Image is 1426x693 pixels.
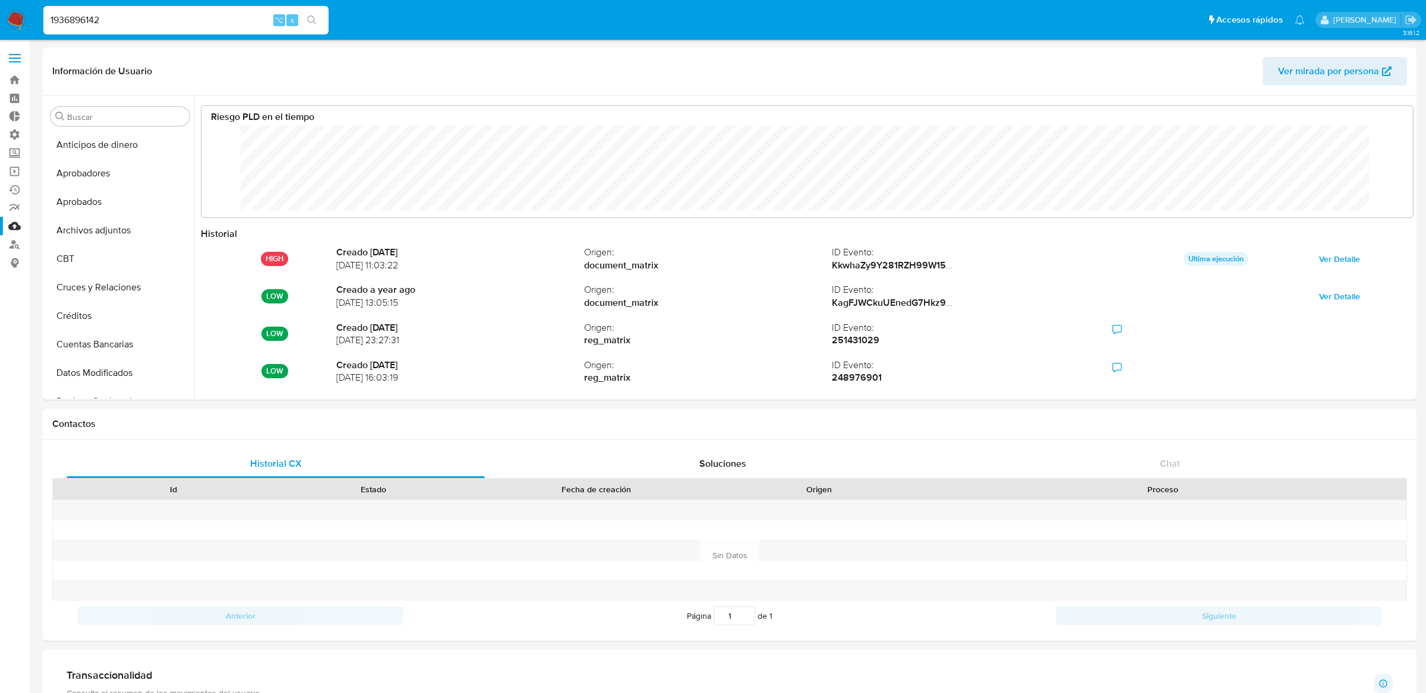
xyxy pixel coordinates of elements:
[832,371,882,384] strong: 248976901
[201,227,237,241] strong: Historial
[1295,15,1305,25] a: Notificaciones
[82,483,265,495] div: Id
[1405,14,1417,26] a: Salir
[67,112,185,122] input: Buscar
[1263,57,1407,86] button: Ver mirada por persona
[261,364,288,378] p: LOW
[584,246,832,259] span: Origen :
[769,610,772,622] span: 1
[832,296,1305,309] strong: KagFJWCkuUEnedG7Hkz9eK7JZO9oTHby7lISypN1GGwElox5S30qb7wTFT5BEoDKxN/Ro1WjYsb5186cAYs++g==
[46,359,194,387] button: Datos Modificados
[46,188,194,216] button: Aprobados
[699,457,746,470] span: Soluciones
[275,14,283,26] span: ⌥
[1278,57,1379,86] span: Ver mirada por persona
[46,216,194,245] button: Archivos adjuntos
[832,283,1080,296] span: ID Evento :
[261,289,288,303] p: LOW
[52,418,1407,430] h1: Contactos
[1319,288,1360,305] span: Ver Detalle
[336,296,584,309] span: [DATE] 13:05:15
[282,483,465,495] div: Estado
[43,12,329,28] input: Buscar usuario o caso...
[584,359,832,372] span: Origen :
[482,483,711,495] div: Fecha de creación
[727,483,910,495] div: Origen
[1056,606,1382,625] button: Siguiente
[1319,251,1360,267] span: Ver Detalle
[584,283,832,296] span: Origen :
[46,387,194,416] button: Devices Geolocation
[584,296,832,309] strong: document_matrix
[832,246,1080,259] span: ID Evento :
[832,359,1080,372] span: ID Evento :
[46,131,194,159] button: Anticipos de dinero
[832,258,1301,272] strong: KkwhaZy9Y281RZH99W153ZF5zW4fggnZ/EJTdOJbtl1K6hTdgoDaVzCsBRMCALGd95PRulfI0GRuiyYLH63MfA==
[55,112,65,121] button: Buscar
[1333,14,1400,26] p: eric.malcangi@mercadolibre.com
[291,14,294,26] span: s
[336,283,584,296] strong: Creado a year ago
[1311,249,1368,268] button: Ver Detalle
[261,327,288,341] p: LOW
[46,273,194,302] button: Cruces y Relaciones
[336,371,584,384] span: [DATE] 16:03:19
[46,245,194,273] button: CBT
[211,110,314,124] strong: Riesgo PLD en el tiempo
[336,259,584,272] span: [DATE] 11:03:22
[46,159,194,188] button: Aprobadores
[299,12,324,29] button: search-icon
[336,359,584,372] strong: Creado [DATE]
[336,334,584,347] span: [DATE] 23:27:31
[52,65,152,77] h1: Información de Usuario
[687,606,772,625] span: Página de
[46,330,194,359] button: Cuentas Bancarias
[584,334,832,347] strong: reg_matrix
[584,321,832,334] span: Origen :
[1311,287,1368,306] button: Ver Detalle
[1216,14,1283,26] span: Accesos rápidos
[584,259,832,272] strong: document_matrix
[261,252,288,266] p: HIGH
[832,321,1080,334] span: ID Evento :
[832,333,879,347] strong: 251431029
[1184,252,1248,266] p: Ultima ejecución
[77,606,403,625] button: Anterior
[584,371,832,384] strong: reg_matrix
[336,321,584,334] strong: Creado [DATE]
[250,457,302,470] span: Historial CX
[46,302,194,330] button: Créditos
[336,246,584,259] strong: Creado [DATE]
[927,483,1398,495] div: Proceso
[1160,457,1180,470] span: Chat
